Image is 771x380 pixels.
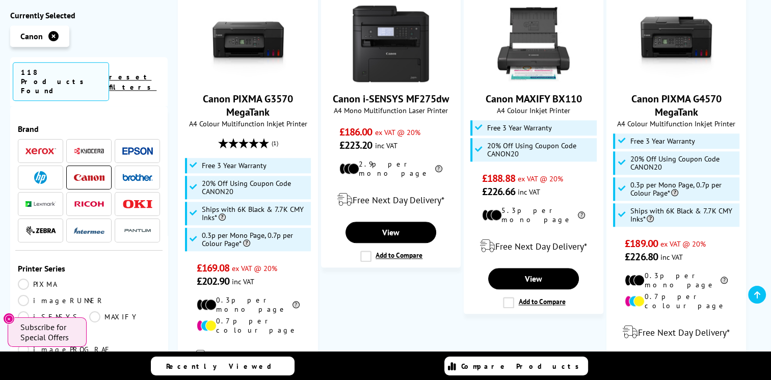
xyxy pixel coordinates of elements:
[74,224,104,237] a: Intermec
[485,92,581,105] a: Canon MAXIFY BX110
[74,201,104,207] img: Ricoh
[612,119,740,128] span: A4 Colour Multifunction Inkjet Printer
[18,344,112,355] a: imagePROGRAF
[495,6,572,82] img: Canon MAXIFY BX110
[353,74,429,84] a: Canon i-SENSYS MF275dw
[34,171,47,184] img: HP
[197,316,300,335] li: 0.7p per colour page
[630,137,695,145] span: Free 3 Year Warranty
[18,295,104,306] a: imageRUNNER
[20,322,76,342] span: Subscribe for Special Offers
[503,297,565,308] label: Add to Compare
[197,261,230,275] span: £169.08
[487,142,594,158] span: 20% Off Using Coupon Code CANON20
[74,198,104,210] a: Ricoh
[339,139,373,152] span: £223.20
[18,124,160,134] span: Brand
[495,74,572,84] a: Canon MAXIFY BX110
[74,147,104,155] img: Kyocera
[151,357,295,375] a: Recently Viewed
[25,145,56,157] a: Xerox
[482,172,515,185] span: £188.88
[631,92,722,119] a: Canon PIXMA G4570 MegaTank
[122,198,153,210] a: OKI
[327,185,455,214] div: modal_delivery
[13,62,109,101] span: 118 Products Found
[74,145,104,157] a: Kyocera
[202,231,308,248] span: 0.3p per Mono Page, 0.7p per Colour Page*
[353,6,429,82] img: Canon i-SENSYS MF275dw
[210,6,286,82] img: Canon PIXMA G3570 MegaTank
[18,263,160,274] span: Printer Series
[660,239,706,249] span: ex VAT @ 20%
[488,268,579,289] a: View
[122,200,153,208] img: OKI
[202,179,308,196] span: 20% Off Using Coupon Code CANON20
[625,292,728,310] li: 0.7p per colour page
[74,227,104,234] img: Intermec
[339,125,373,139] span: £186.00
[487,124,552,132] span: Free 3 Year Warranty
[444,357,588,375] a: Compare Products
[122,145,153,157] a: Epson
[197,295,300,314] li: 0.3p per mono page
[345,222,436,243] a: View
[183,342,312,371] div: modal_delivery
[630,207,736,223] span: Ships with 6K Black & 7.7K CMY Inks*
[122,225,153,237] img: Pantum
[18,311,89,322] a: iSENSYS
[375,141,397,150] span: inc VAT
[197,275,230,288] span: £202.90
[625,271,728,289] li: 0.3p per mono page
[232,263,277,273] span: ex VAT @ 20%
[625,237,658,250] span: £189.00
[210,74,286,84] a: Canon PIXMA G3570 MegaTank
[109,72,156,92] a: reset filters
[518,187,540,197] span: inc VAT
[469,105,598,115] span: A4 Colour Inkjet Printer
[25,171,56,184] a: HP
[122,171,153,184] a: Brother
[638,6,714,82] img: Canon PIXMA G4570 MegaTank
[630,155,736,171] span: 20% Off Using Coupon Code CANON20
[469,232,598,260] div: modal_delivery
[375,127,420,137] span: ex VAT @ 20%
[202,161,267,170] span: Free 3 Year Warranty
[74,171,104,184] a: Canon
[3,313,15,324] button: Close
[202,205,308,222] span: Ships with 6K Black & 7.7K CMY Inks*
[482,206,585,224] li: 5.3p per mono page
[360,251,422,262] label: Add to Compare
[272,133,278,153] span: (1)
[461,362,584,371] span: Compare Products
[630,181,736,197] span: 0.3p per Mono Page, 0.7p per Colour Page*
[25,226,56,236] img: Zebra
[122,224,153,237] a: Pantum
[518,174,563,183] span: ex VAT @ 20%
[232,277,254,286] span: inc VAT
[20,31,43,41] span: Canon
[89,311,161,322] a: MAXIFY
[25,201,56,207] img: Lexmark
[25,224,56,237] a: Zebra
[612,318,740,346] div: modal_delivery
[25,148,56,155] img: Xerox
[482,185,515,198] span: £226.66
[122,174,153,181] img: Brother
[203,92,293,119] a: Canon PIXMA G3570 MegaTank
[327,105,455,115] span: A4 Mono Multifunction Laser Printer
[339,159,442,178] li: 2.9p per mono page
[74,174,104,181] img: Canon
[183,119,312,128] span: A4 Colour Multifunction Inkjet Printer
[122,147,153,155] img: Epson
[166,362,282,371] span: Recently Viewed
[25,198,56,210] a: Lexmark
[18,279,89,290] a: PIXMA
[638,74,714,84] a: Canon PIXMA G4570 MegaTank
[625,250,658,263] span: £226.80
[660,252,683,262] span: inc VAT
[333,92,449,105] a: Canon i-SENSYS MF275dw
[10,10,168,20] div: Currently Selected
